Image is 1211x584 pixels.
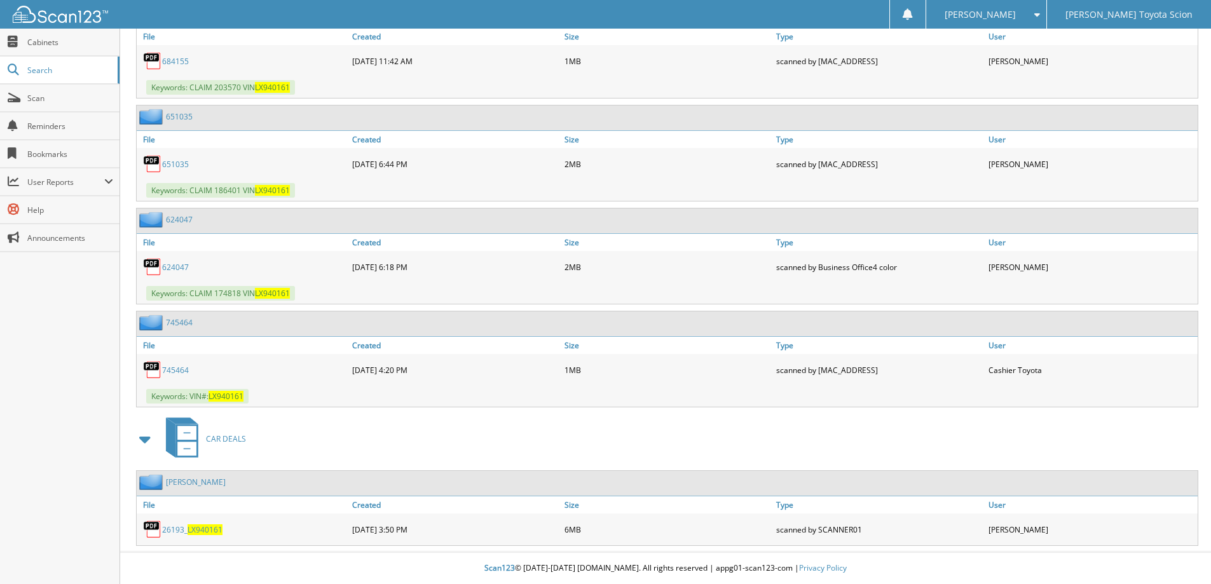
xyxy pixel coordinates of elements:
[349,357,561,383] div: [DATE] 4:20 PM
[158,414,246,464] a: CAR DEALS
[162,56,189,67] a: 684155
[561,131,774,148] a: Size
[143,51,162,71] img: PDF.png
[146,389,249,404] span: Keywords: VIN#:
[166,111,193,122] a: 651035
[349,517,561,542] div: [DATE] 3:50 PM
[349,131,561,148] a: Created
[985,131,1198,148] a: User
[773,337,985,354] a: Type
[773,254,985,280] div: scanned by Business Office4 color
[985,337,1198,354] a: User
[137,337,349,354] a: File
[206,433,246,444] span: CAR DEALS
[166,317,193,328] a: 745464
[349,234,561,251] a: Created
[137,28,349,45] a: File
[561,48,774,74] div: 1MB
[139,474,166,490] img: folder2.png
[162,262,189,273] a: 624047
[27,121,113,132] span: Reminders
[209,391,243,402] span: LX940161
[27,233,113,243] span: Announcements
[985,254,1198,280] div: [PERSON_NAME]
[255,82,290,93] span: LX940161
[561,28,774,45] a: Size
[27,149,113,160] span: Bookmarks
[137,234,349,251] a: File
[561,357,774,383] div: 1MB
[188,524,222,535] span: LX940161
[27,177,104,187] span: User Reports
[146,183,295,198] span: Keywords: CLAIM 186401 VIN
[1065,11,1193,18] span: [PERSON_NAME] Toyota Scion
[985,517,1198,542] div: [PERSON_NAME]
[255,185,290,196] span: LX940161
[139,109,166,125] img: folder2.png
[561,151,774,177] div: 2MB
[484,562,515,573] span: Scan123
[146,286,295,301] span: Keywords: CLAIM 174818 VIN
[985,48,1198,74] div: [PERSON_NAME]
[561,517,774,542] div: 6MB
[137,131,349,148] a: File
[349,151,561,177] div: [DATE] 6:44 PM
[139,212,166,227] img: folder2.png
[349,254,561,280] div: [DATE] 6:18 PM
[143,360,162,379] img: PDF.png
[773,151,985,177] div: scanned by [MAC_ADDRESS]
[799,562,847,573] a: Privacy Policy
[773,131,985,148] a: Type
[143,520,162,539] img: PDF.png
[27,205,113,215] span: Help
[945,11,1016,18] span: [PERSON_NAME]
[137,496,349,513] a: File
[27,37,113,48] span: Cabinets
[27,93,113,104] span: Scan
[143,257,162,276] img: PDF.png
[13,6,108,23] img: scan123-logo-white.svg
[120,553,1211,584] div: © [DATE]-[DATE] [DOMAIN_NAME]. All rights reserved | appg01-scan123-com |
[166,477,226,487] a: [PERSON_NAME]
[162,159,189,170] a: 651035
[985,28,1198,45] a: User
[162,365,189,376] a: 745464
[985,496,1198,513] a: User
[773,28,985,45] a: Type
[349,28,561,45] a: Created
[985,357,1198,383] div: Cashier Toyota
[985,234,1198,251] a: User
[985,151,1198,177] div: [PERSON_NAME]
[349,48,561,74] div: [DATE] 11:42 AM
[773,517,985,542] div: scanned by SCANNER01
[773,496,985,513] a: Type
[349,337,561,354] a: Created
[146,80,295,95] span: Keywords: CLAIM 203570 VIN
[1147,523,1211,584] iframe: Chat Widget
[561,337,774,354] a: Size
[773,357,985,383] div: scanned by [MAC_ADDRESS]
[166,214,193,225] a: 624047
[27,65,111,76] span: Search
[773,234,985,251] a: Type
[773,48,985,74] div: scanned by [MAC_ADDRESS]
[561,496,774,513] a: Size
[255,288,290,299] span: LX940161
[139,315,166,330] img: folder2.png
[561,234,774,251] a: Size
[561,254,774,280] div: 2MB
[162,524,222,535] a: 26193_LX940161
[143,154,162,173] img: PDF.png
[349,496,561,513] a: Created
